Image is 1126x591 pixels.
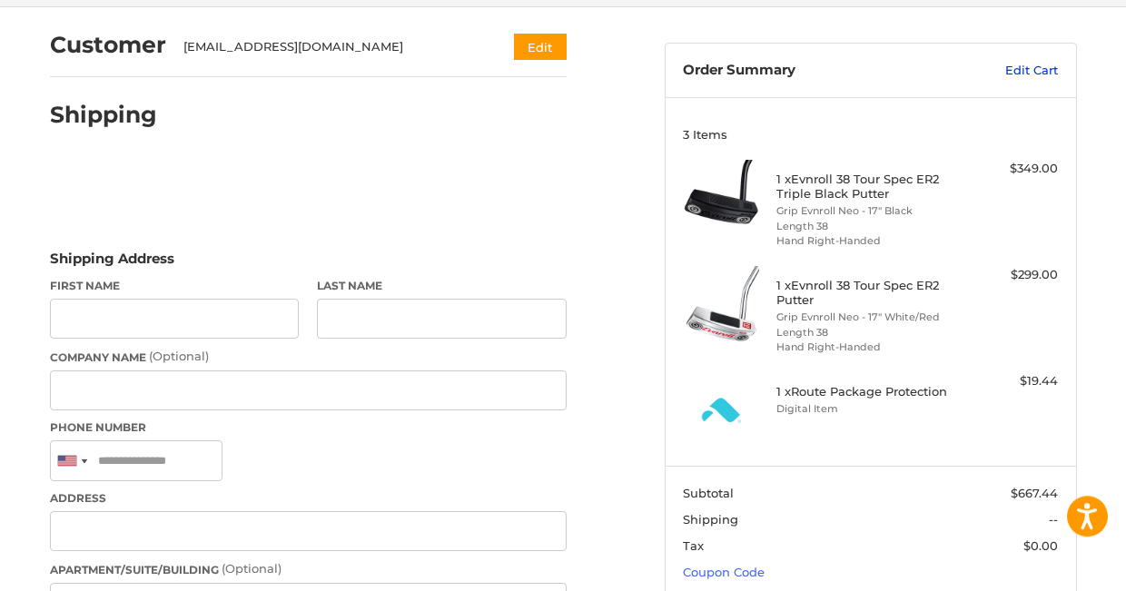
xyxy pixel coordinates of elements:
li: Hand Right-Handed [776,340,960,355]
div: $349.00 [964,160,1058,178]
li: Length 38 [776,325,960,340]
label: Last Name [317,278,567,294]
span: Subtotal [683,486,734,500]
h4: 1 x Evnroll 38 Tour Spec ER2 Triple Black Putter [776,172,960,202]
a: Edit Cart [938,62,1058,80]
h4: 1 x Route Package Protection [776,384,960,399]
h3: 3 Items [683,127,1058,142]
li: Grip Evnroll Neo - 17" White/Red [776,310,960,325]
label: Address [50,490,567,507]
label: Company Name [50,348,567,366]
span: $0.00 [1023,538,1058,553]
div: [EMAIL_ADDRESS][DOMAIN_NAME] [183,38,479,56]
h2: Shipping [50,101,157,129]
h3: Order Summary [683,62,938,80]
span: Shipping [683,512,738,527]
li: Length 38 [776,219,960,234]
li: Hand Right-Handed [776,233,960,249]
div: $19.44 [964,372,1058,390]
label: First Name [50,278,300,294]
div: United States: +1 [51,441,93,480]
li: Digital Item [776,401,960,417]
div: $299.00 [964,266,1058,284]
small: (Optional) [222,561,281,576]
button: Edit [514,34,567,60]
legend: Shipping Address [50,249,174,278]
h4: 1 x Evnroll 38 Tour Spec ER2 Putter [776,278,960,308]
label: Phone Number [50,419,567,436]
h2: Customer [50,31,166,59]
label: Apartment/Suite/Building [50,560,567,578]
small: (Optional) [149,349,209,363]
a: Coupon Code [683,565,765,579]
li: Grip Evnroll Neo - 17" Black [776,203,960,219]
span: $667.44 [1011,486,1058,500]
span: Tax [683,538,704,553]
span: -- [1049,512,1058,527]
